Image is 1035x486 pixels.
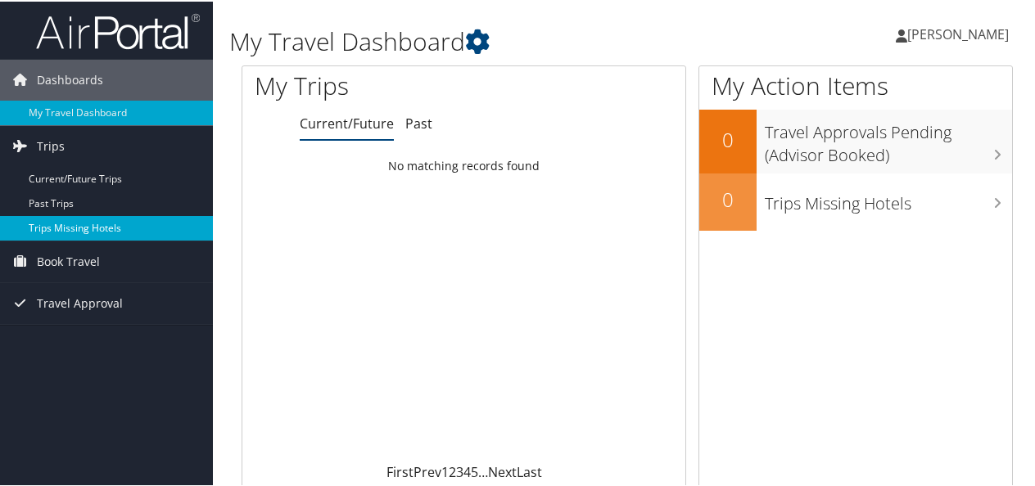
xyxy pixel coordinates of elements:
[405,113,432,131] a: Past
[300,113,394,131] a: Current/Future
[37,281,123,322] span: Travel Approval
[255,67,489,101] h1: My Trips
[699,172,1012,229] a: 0Trips Missing Hotels
[37,240,100,281] span: Book Travel
[449,461,456,479] a: 2
[242,150,685,179] td: No matching records found
[896,8,1025,57] a: [PERSON_NAME]
[699,67,1012,101] h1: My Action Items
[907,24,1009,42] span: [PERSON_NAME]
[471,461,478,479] a: 5
[36,11,200,49] img: airportal-logo.png
[463,461,471,479] a: 4
[517,461,542,479] a: Last
[456,461,463,479] a: 3
[441,461,449,479] a: 1
[37,124,65,165] span: Trips
[699,124,757,152] h2: 0
[414,461,441,479] a: Prev
[765,111,1012,165] h3: Travel Approvals Pending (Advisor Booked)
[386,461,414,479] a: First
[37,58,103,99] span: Dashboards
[478,461,488,479] span: …
[765,182,1012,214] h3: Trips Missing Hotels
[488,461,517,479] a: Next
[699,108,1012,171] a: 0Travel Approvals Pending (Advisor Booked)
[699,184,757,212] h2: 0
[229,23,760,57] h1: My Travel Dashboard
